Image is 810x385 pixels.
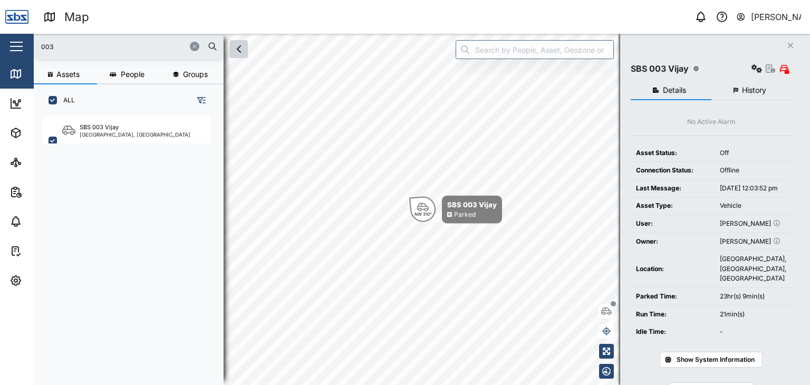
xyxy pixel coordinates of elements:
[742,86,766,94] span: History
[121,71,144,78] span: People
[720,310,786,320] div: 21min(s)
[27,68,51,80] div: Map
[27,275,65,286] div: Settings
[5,5,28,28] img: Main Logo
[631,62,689,75] div: SBS 003 Vijay
[636,166,709,176] div: Connection Status:
[751,11,802,24] div: [PERSON_NAME]
[183,71,208,78] span: Groups
[414,212,432,216] div: NW 310°
[636,201,709,211] div: Asset Type:
[27,186,63,198] div: Reports
[660,352,763,368] button: Show System Information
[27,216,60,227] div: Alarms
[720,166,786,176] div: Offline
[720,292,786,302] div: 23hr(s) 9min(s)
[736,9,802,24] button: [PERSON_NAME]
[454,210,476,220] div: Parked
[687,117,736,127] div: No Active Alarm
[34,34,810,385] canvas: Map
[636,184,709,194] div: Last Message:
[636,219,709,229] div: User:
[27,127,60,139] div: Assets
[636,327,709,337] div: Idle Time:
[56,71,80,78] span: Assets
[80,132,190,137] div: [GEOGRAPHIC_DATA], [GEOGRAPHIC_DATA]
[447,199,497,210] div: SBS 003 Vijay
[720,237,786,247] div: [PERSON_NAME]
[64,8,89,26] div: Map
[57,96,75,104] label: ALL
[663,86,686,94] span: Details
[720,148,786,158] div: Off
[27,245,56,257] div: Tasks
[636,264,709,274] div: Location:
[636,292,709,302] div: Parked Time:
[636,148,709,158] div: Asset Status:
[42,113,223,377] div: grid
[80,123,119,132] div: SBS 003 Vijay
[720,201,786,211] div: Vehicle
[720,184,786,194] div: [DATE] 12:03:52 pm
[40,38,217,54] input: Search assets or drivers
[720,327,786,337] div: -
[410,196,502,224] div: Map marker
[456,40,614,59] input: Search by People, Asset, Geozone or Place
[636,237,709,247] div: Owner:
[27,157,53,168] div: Sites
[27,98,75,109] div: Dashboard
[720,219,786,229] div: [PERSON_NAME]
[720,254,786,284] div: [GEOGRAPHIC_DATA], [GEOGRAPHIC_DATA], [GEOGRAPHIC_DATA]
[677,352,755,367] span: Show System Information
[636,310,709,320] div: Run Time:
